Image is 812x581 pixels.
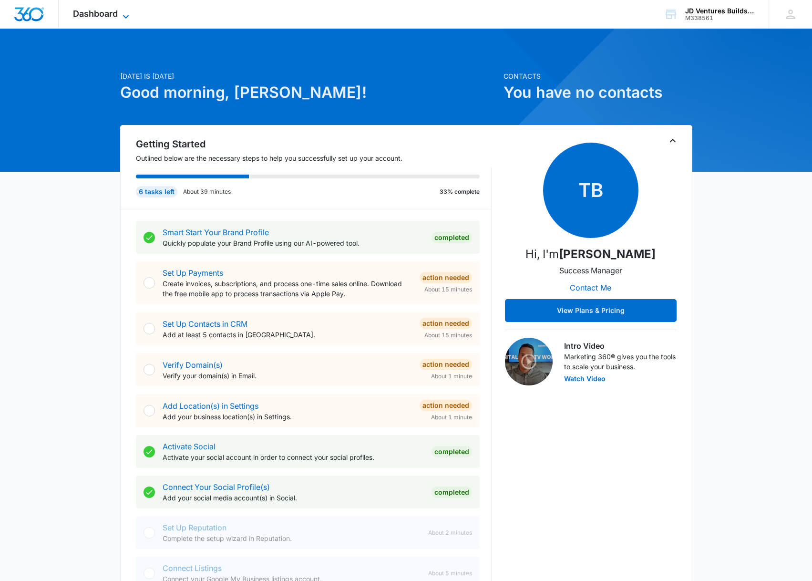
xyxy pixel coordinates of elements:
div: Action Needed [420,400,472,411]
span: About 1 minute [431,372,472,381]
p: Add your business location(s) in Settings. [163,412,412,422]
button: Toggle Collapse [667,135,678,146]
p: [DATE] is [DATE] [120,71,498,81]
span: About 1 minute [431,413,472,422]
a: Activate Social [163,442,216,451]
p: Create invoices, subscriptions, and process one-time sales online. Download the free mobile app t... [163,279,412,299]
p: About 39 minutes [183,187,231,196]
a: Connect Your Social Profile(s) [163,482,270,492]
a: Verify Domain(s) [163,360,223,370]
p: Quickly populate your Brand Profile using our AI-powered tool. [163,238,424,248]
p: Activate your social account in order to connect your social profiles. [163,452,424,462]
span: TB [543,143,638,238]
button: View Plans & Pricing [505,299,677,322]
a: Set Up Contacts in CRM [163,319,247,329]
p: Complete the setup wizard in Reputation. [163,533,421,543]
button: Watch Video [564,375,606,382]
p: Add your social media account(s) in Social. [163,493,424,503]
div: account id [685,15,755,21]
span: About 2 minutes [428,529,472,537]
div: Completed [432,446,472,457]
button: Contact Me [560,276,621,299]
span: Dashboard [73,9,118,19]
h2: Getting Started [136,137,492,151]
p: Add at least 5 contacts in [GEOGRAPHIC_DATA]. [163,330,412,340]
div: Action Needed [420,318,472,329]
img: Intro Video [505,338,553,385]
span: About 15 minutes [424,285,472,294]
h1: Good morning, [PERSON_NAME]! [120,81,498,104]
div: account name [685,7,755,15]
a: Set Up Payments [163,268,223,278]
p: Success Manager [559,265,622,276]
p: Hi, I'm [525,246,656,263]
span: About 5 minutes [428,569,472,578]
h1: You have no contacts [504,81,692,104]
div: 6 tasks left [136,186,177,197]
p: 33% complete [440,187,480,196]
span: About 15 minutes [424,331,472,340]
div: Completed [432,487,472,498]
h3: Intro Video [564,340,677,352]
strong: [PERSON_NAME] [559,247,656,261]
div: Action Needed [420,359,472,370]
p: Marketing 360® gives you the tools to scale your business. [564,352,677,372]
a: Add Location(s) in Settings [163,401,258,411]
div: Completed [432,232,472,243]
div: Action Needed [420,272,472,283]
p: Contacts [504,71,692,81]
a: Smart Start Your Brand Profile [163,228,269,237]
p: Outlined below are the necessary steps to help you successfully set up your account. [136,153,492,163]
p: Verify your domain(s) in Email. [163,371,412,381]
